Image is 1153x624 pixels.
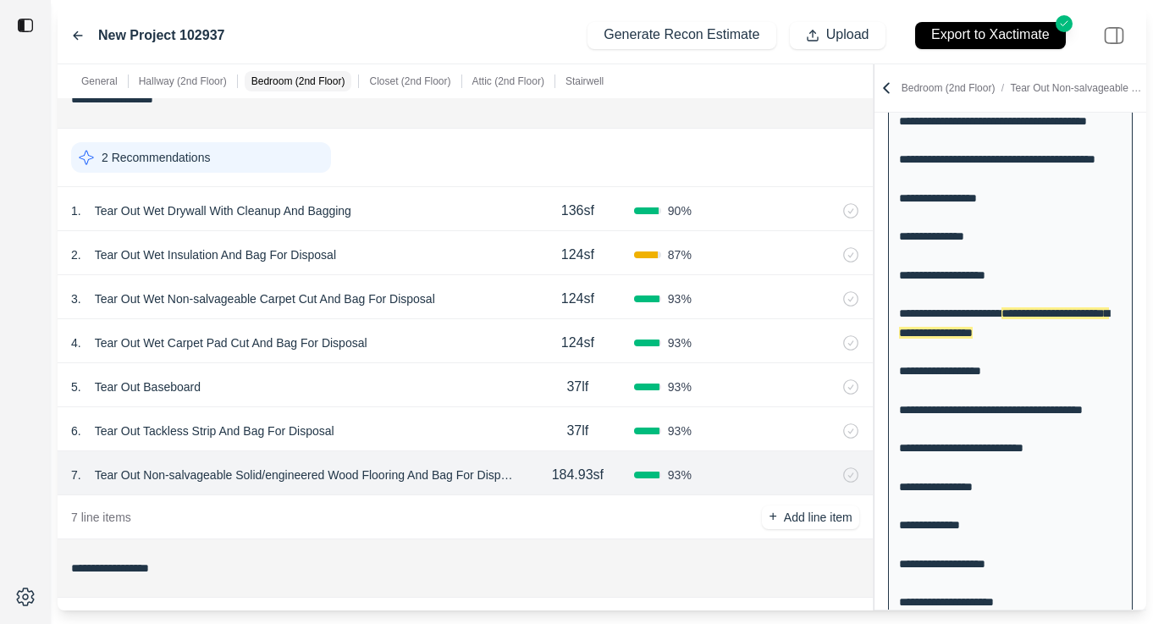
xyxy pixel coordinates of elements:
[561,333,594,353] p: 124sf
[561,289,594,309] p: 124sf
[931,25,1050,45] p: Export to Xactimate
[71,290,81,307] p: 3 .
[88,463,521,487] p: Tear Out Non-salvageable Solid/engineered Wood Flooring And Bag For Disposal
[561,201,594,221] p: 136sf
[81,75,118,88] p: General
[88,419,341,443] p: Tear Out Tackless Strip And Bag For Disposal
[588,22,775,49] button: Generate Recon Estimate
[899,14,1082,57] button: Export to Xactimate
[71,467,81,483] p: 7 .
[668,202,692,219] span: 90 %
[88,243,343,267] p: Tear Out Wet Insulation And Bag For Disposal
[71,246,81,263] p: 2 .
[668,334,692,351] span: 93 %
[552,465,604,485] p: 184.93sf
[88,375,207,399] p: Tear Out Baseboard
[604,25,759,45] p: Generate Recon Estimate
[472,75,544,88] p: Attic (2nd Floor)
[915,22,1066,49] button: Export to Xactimate
[1095,17,1133,54] img: right-panel.svg
[668,422,692,439] span: 93 %
[566,377,588,397] p: 37lf
[251,75,345,88] p: Bedroom (2nd Floor)
[139,75,227,88] p: Hallway (2nd Floor)
[98,25,224,46] label: New Project 102937
[71,202,81,219] p: 1 .
[668,467,692,483] span: 93 %
[769,507,776,527] p: +
[995,82,1010,94] span: /
[762,505,858,529] button: +Add line item
[668,378,692,395] span: 93 %
[71,378,81,395] p: 5 .
[561,245,594,265] p: 124sf
[565,75,604,88] p: Stairwell
[566,421,588,441] p: 37lf
[369,75,450,88] p: Closet (2nd Floor)
[71,422,81,439] p: 6 .
[102,149,210,166] p: 2 Recommendations
[668,246,692,263] span: 87 %
[902,81,1143,95] p: Bedroom (2nd Floor)
[790,22,885,49] button: Upload
[88,287,442,311] p: Tear Out Wet Non-salvageable Carpet Cut And Bag For Disposal
[71,334,81,351] p: 4 .
[826,25,869,45] p: Upload
[71,509,131,526] p: 7 line items
[88,199,358,223] p: Tear Out Wet Drywall With Cleanup And Bagging
[17,17,34,34] img: toggle sidebar
[88,331,374,355] p: Tear Out Wet Carpet Pad Cut And Bag For Disposal
[784,509,852,526] p: Add line item
[668,290,692,307] span: 93 %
